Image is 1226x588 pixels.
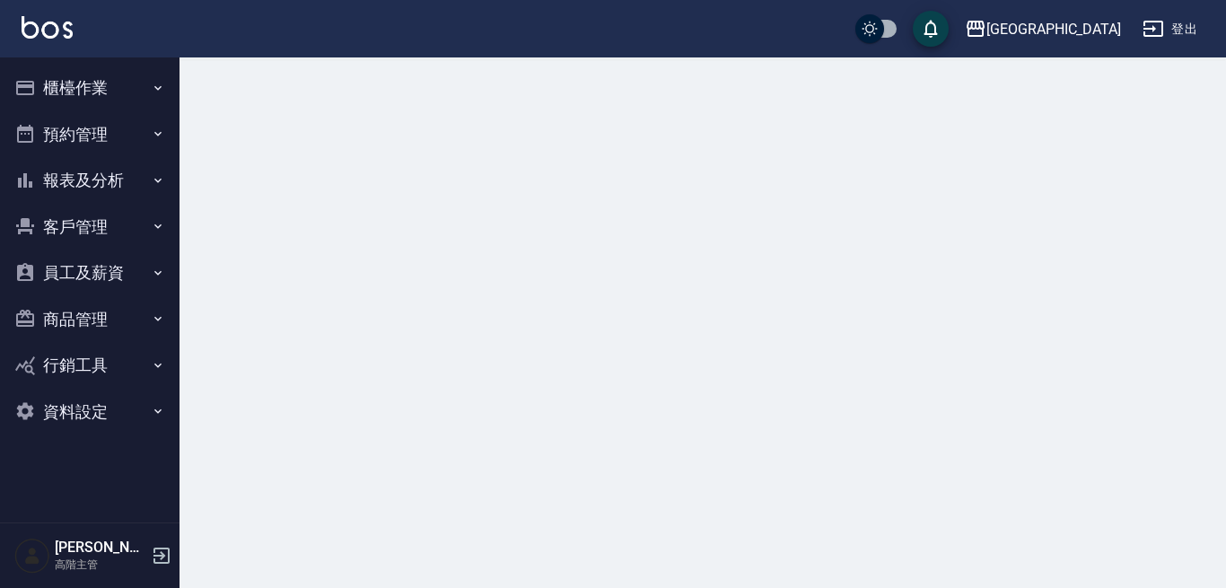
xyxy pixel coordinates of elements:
[7,250,172,296] button: 員工及薪資
[913,11,949,47] button: save
[1135,13,1204,46] button: 登出
[7,157,172,204] button: 報表及分析
[7,389,172,435] button: 資料設定
[22,16,73,39] img: Logo
[7,204,172,250] button: 客戶管理
[7,342,172,389] button: 行銷工具
[958,11,1128,48] button: [GEOGRAPHIC_DATA]
[55,557,146,573] p: 高階主管
[7,296,172,343] button: 商品管理
[55,539,146,557] h5: [PERSON_NAME]
[986,18,1121,40] div: [GEOGRAPHIC_DATA]
[14,538,50,574] img: Person
[7,111,172,158] button: 預約管理
[7,65,172,111] button: 櫃檯作業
